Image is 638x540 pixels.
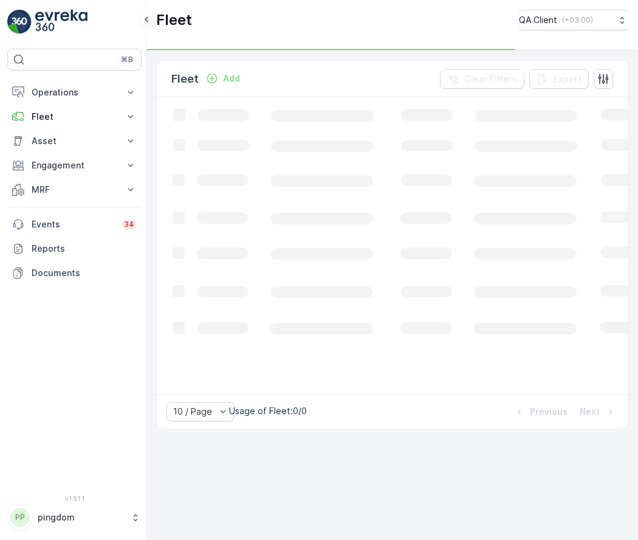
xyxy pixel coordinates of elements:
[7,129,142,153] button: Asset
[440,69,524,89] button: Clear Filters
[32,243,137,255] p: Reports
[229,405,307,417] p: Usage of Fleet : 0/0
[512,404,569,419] button: Previous
[38,511,125,524] p: pingdom
[7,10,32,34] img: logo
[7,80,142,105] button: Operations
[223,72,240,85] p: Add
[580,406,600,418] p: Next
[156,10,192,30] p: Fleet
[171,71,199,88] p: Fleet
[7,505,142,530] button: PPpingdom
[7,105,142,129] button: Fleet
[578,404,618,419] button: Next
[464,73,517,85] p: Clear Filters
[7,153,142,178] button: Engagement
[529,69,589,89] button: Export
[530,406,568,418] p: Previous
[201,71,245,86] button: Add
[562,15,593,25] p: ( +03:00 )
[32,184,117,196] p: MRF
[32,135,117,147] p: Asset
[554,73,581,85] p: Export
[32,218,114,230] p: Events
[7,261,142,285] a: Documents
[7,237,142,261] a: Reports
[7,212,142,237] a: Events34
[124,220,134,229] p: 34
[7,495,142,502] span: v 1.51.1
[35,10,87,34] img: logo_light-DOdMpM7g.png
[519,14,557,26] p: QA Client
[10,508,30,527] div: PP
[32,267,137,279] p: Documents
[519,10,628,30] button: QA Client(+03:00)
[32,86,117,99] p: Operations
[7,178,142,202] button: MRF
[32,159,117,171] p: Engagement
[32,111,117,123] p: Fleet
[121,55,133,64] p: ⌘B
